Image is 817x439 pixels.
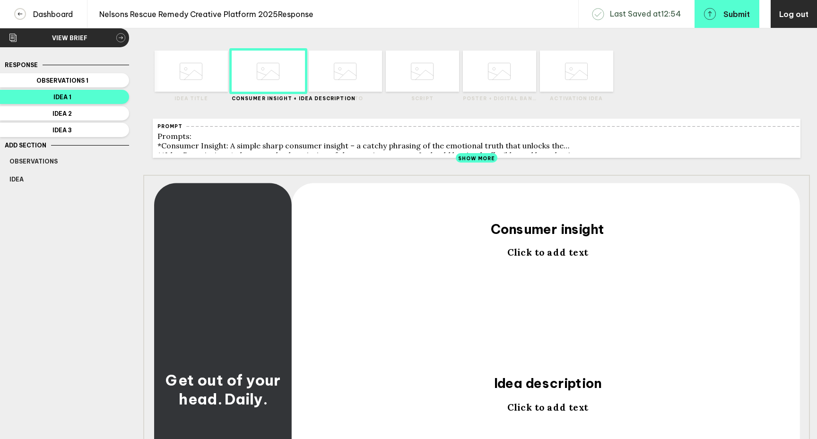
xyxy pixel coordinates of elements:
[5,61,38,69] span: Response
[5,142,46,149] span: Add Section
[9,110,115,117] span: Idea 2
[723,10,750,18] span: Submit
[507,401,588,413] span: Click to add text
[610,9,681,19] span: Last Saved at 12 : 54
[494,375,601,391] span: Idea description
[318,247,778,355] div: Click to add text
[9,127,115,134] span: Idea 3
[165,370,284,409] span: Get out of your head. Daily.
[386,95,459,102] label: Script
[232,95,305,102] label: Consumer Insight + Idea description
[24,34,116,42] span: View brief
[157,123,183,129] div: Prompt
[491,220,605,237] span: Consumer insight
[779,9,808,19] span: Log out
[9,94,115,101] span: Idea 1
[9,77,115,84] span: Observations 1
[157,131,796,160] div: Prompts: *Consumer Insight: A simple sharp consumer insight – a catchy phrasing of the emotional ...
[92,9,313,19] h4: Nelsons Rescue Remedy Creative Platform 2025 Response
[155,95,228,102] label: Idea title
[458,155,495,162] span: Show More
[540,95,613,102] label: Activation Idea
[507,247,588,258] span: Click to add text
[26,9,73,19] h4: Dashboard
[463,95,536,102] label: Poster + Digital Banner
